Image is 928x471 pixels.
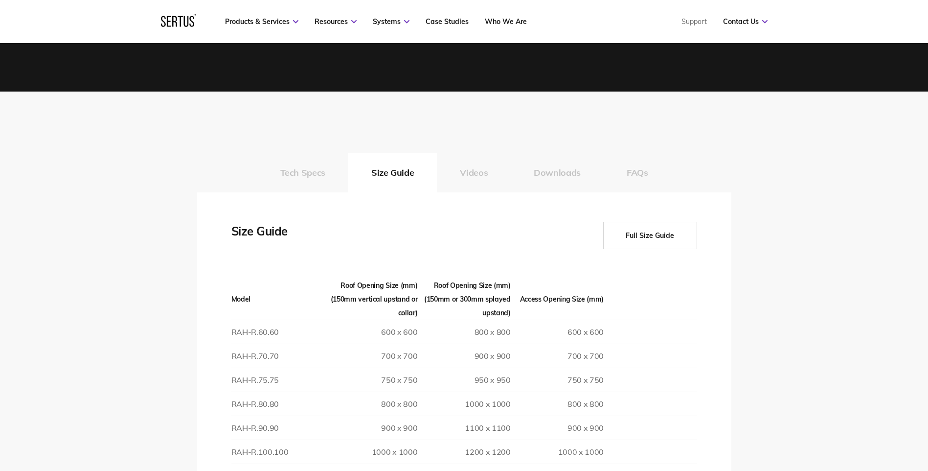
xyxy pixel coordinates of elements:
[231,279,324,320] th: Model
[231,320,324,344] td: RAH-R.60.60
[437,153,511,192] button: Videos
[315,17,357,26] a: Resources
[511,153,604,192] button: Downloads
[225,17,298,26] a: Products & Services
[485,17,527,26] a: Who We Are
[426,17,469,26] a: Case Studies
[417,368,510,392] td: 950 x 950
[324,416,417,440] td: 900 x 900
[511,416,604,440] td: 900 x 900
[324,368,417,392] td: 750 x 750
[324,392,417,416] td: 800 x 800
[231,344,324,368] td: RAH-R.70.70
[511,392,604,416] td: 800 x 800
[231,392,324,416] td: RAH-R.80.80
[324,440,417,464] td: 1000 x 1000
[417,279,510,320] th: Roof Opening Size (mm) (150mm or 300mm splayed upstand)
[324,320,417,344] td: 600 x 600
[417,440,510,464] td: 1200 x 1200
[752,357,928,471] iframe: Chat Widget
[417,320,510,344] td: 800 x 800
[257,153,348,192] button: Tech Specs
[231,368,324,392] td: RAH-R.75.75
[511,344,604,368] td: 700 x 700
[417,392,510,416] td: 1000 x 1000
[511,279,604,320] th: Access Opening Size (mm)
[324,279,417,320] th: Roof Opening Size (mm) (150mm vertical upstand or collar)
[511,320,604,344] td: 600 x 600
[324,344,417,368] td: 700 x 700
[723,17,768,26] a: Contact Us
[604,153,671,192] button: FAQs
[231,222,329,249] div: Size Guide
[681,17,707,26] a: Support
[373,17,409,26] a: Systems
[417,344,510,368] td: 900 x 900
[511,440,604,464] td: 1000 x 1000
[231,440,324,464] td: RAH-R.100.100
[417,416,510,440] td: 1100 x 1100
[511,368,604,392] td: 750 x 750
[603,222,697,249] button: Full Size Guide
[231,416,324,440] td: RAH-R.90.90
